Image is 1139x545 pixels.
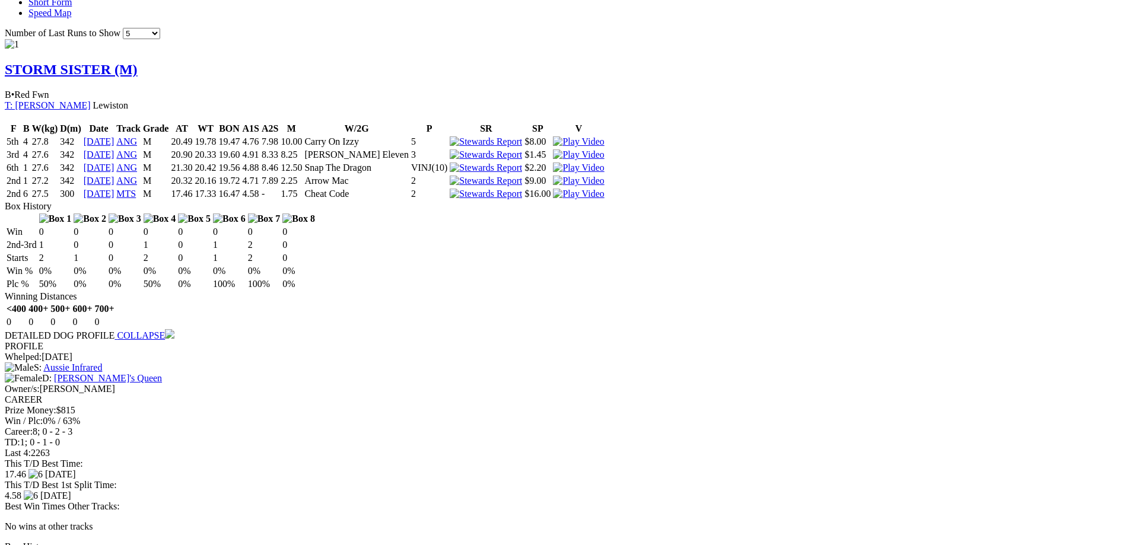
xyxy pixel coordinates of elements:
[39,213,72,224] img: Box 1
[177,226,211,238] td: 0
[59,123,82,135] th: D(m)
[28,469,43,480] img: 6
[177,239,211,251] td: 0
[59,175,82,187] td: 342
[170,188,193,200] td: 17.46
[218,149,240,161] td: 19.60
[40,490,71,501] span: [DATE]
[194,149,217,161] td: 20.33
[304,188,409,200] td: Cheat Code
[59,188,82,200] td: 300
[241,136,259,148] td: 4.76
[116,136,137,146] a: ANG
[45,469,76,479] span: [DATE]
[553,149,604,160] img: Play Video
[142,136,170,148] td: M
[261,123,279,135] th: A2S
[116,149,137,160] a: ANG
[5,201,1134,212] div: Box History
[28,8,71,18] a: Speed Map
[31,188,59,200] td: 27.5
[524,175,551,187] td: $9.00
[142,175,170,187] td: M
[248,213,281,224] img: Box 7
[74,213,106,224] img: Box 2
[143,226,177,238] td: 0
[5,28,120,38] span: Number of Last Runs to Show
[5,448,1134,458] div: 2263
[170,175,193,187] td: 20.32
[194,123,217,135] th: WT
[31,123,59,135] th: W(kg)
[59,162,82,174] td: 342
[142,149,170,161] td: M
[218,188,240,200] td: 16.47
[411,123,448,135] th: P
[73,239,107,251] td: 0
[6,316,27,328] td: 0
[552,123,605,135] th: V
[212,226,246,238] td: 0
[304,123,409,135] th: W/2G
[247,252,281,264] td: 2
[218,175,240,187] td: 19.72
[212,278,246,290] td: 100%
[23,149,30,161] td: 4
[280,175,303,187] td: 2.25
[5,480,117,490] span: This T/D Best 1st Split Time:
[170,136,193,148] td: 20.49
[6,278,37,290] td: Plc %
[5,384,1134,394] div: [PERSON_NAME]
[108,226,142,238] td: 0
[6,136,21,148] td: 5th
[50,303,71,315] th: 500+
[411,149,448,161] td: 3
[5,373,42,384] img: Female
[304,175,409,187] td: Arrow Mac
[241,162,259,174] td: 4.88
[31,149,59,161] td: 27.6
[5,373,52,383] span: D:
[247,226,281,238] td: 0
[553,162,604,173] img: Play Video
[304,136,409,148] td: Carry On Izzy
[11,90,15,100] span: •
[5,426,33,436] span: Career:
[23,123,30,135] th: B
[280,149,303,161] td: 8.25
[280,188,303,200] td: 1.75
[261,188,279,200] td: -
[218,123,240,135] th: BON
[31,175,59,187] td: 27.2
[116,123,141,135] th: Track
[39,278,72,290] td: 50%
[5,62,138,77] a: STORM SISTER (M)
[212,265,246,277] td: 0%
[31,162,59,174] td: 27.6
[73,278,107,290] td: 0%
[5,352,1134,362] div: [DATE]
[553,149,604,160] a: View replay
[24,490,38,501] img: 6
[23,136,30,148] td: 4
[5,329,1134,341] div: DETAILED DOG PROFILE
[114,330,174,340] a: COLLAPSE
[524,188,551,200] td: $16.00
[73,265,107,277] td: 0%
[73,252,107,264] td: 1
[39,252,72,264] td: 2
[5,437,20,447] span: TD:
[5,405,1134,416] div: $815
[84,162,114,173] a: [DATE]
[116,176,137,186] a: ANG
[5,469,26,479] span: 17.46
[177,265,211,277] td: 0%
[6,252,37,264] td: Starts
[5,416,1134,426] div: 0% / 63%
[84,149,114,160] a: [DATE]
[524,162,551,174] td: $2.20
[247,278,281,290] td: 100%
[143,252,177,264] td: 2
[5,490,21,501] span: 4.58
[6,149,21,161] td: 3rd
